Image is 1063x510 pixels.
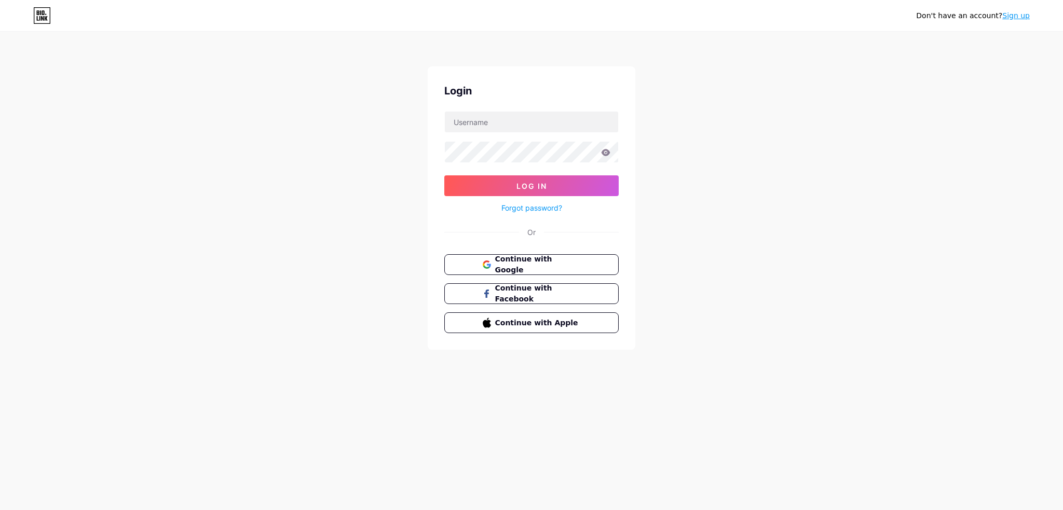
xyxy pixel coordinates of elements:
div: Or [527,227,536,238]
button: Continue with Apple [444,312,619,333]
span: Continue with Google [495,254,581,275]
button: Continue with Facebook [444,283,619,304]
div: Don't have an account? [916,10,1030,21]
button: Log In [444,175,619,196]
button: Continue with Google [444,254,619,275]
input: Username [445,112,618,132]
span: Log In [516,182,547,190]
a: Forgot password? [501,202,562,213]
span: Continue with Facebook [495,283,581,305]
div: Login [444,83,619,99]
span: Continue with Apple [495,318,581,328]
a: Sign up [1002,11,1030,20]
